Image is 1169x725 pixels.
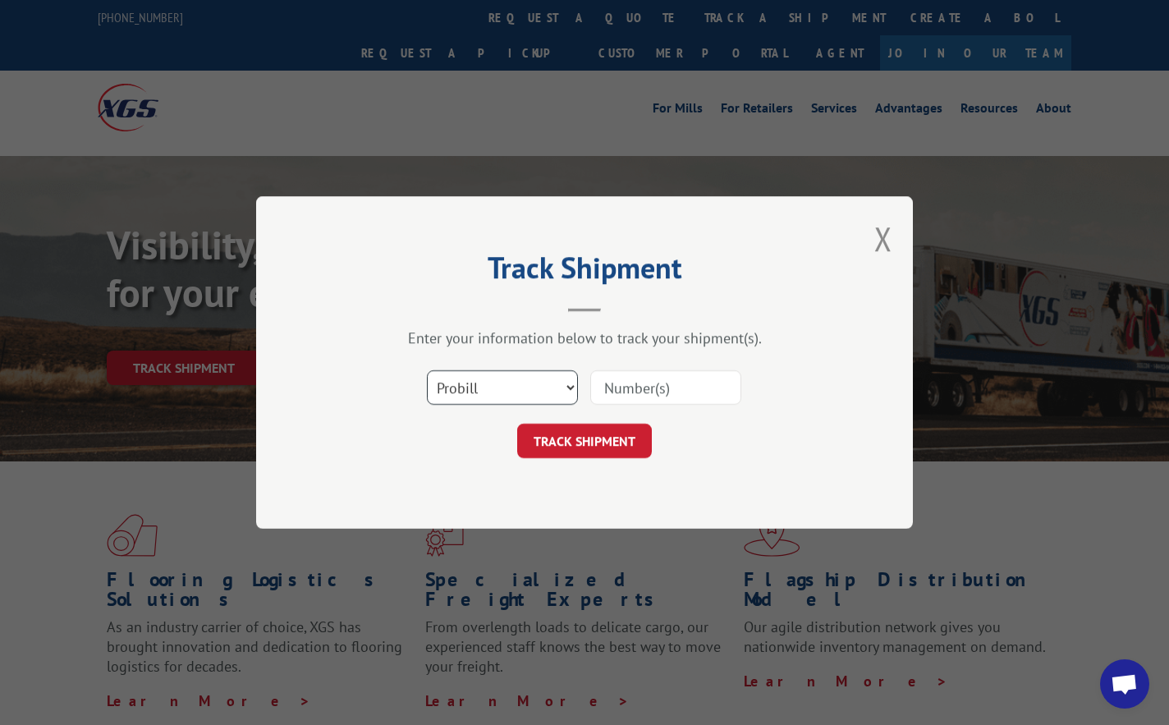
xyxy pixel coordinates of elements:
[874,217,892,260] button: Close modal
[1100,659,1149,709] div: Open chat
[338,256,831,287] h2: Track Shipment
[517,424,652,458] button: TRACK SHIPMENT
[338,328,831,347] div: Enter your information below to track your shipment(s).
[590,370,741,405] input: Number(s)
